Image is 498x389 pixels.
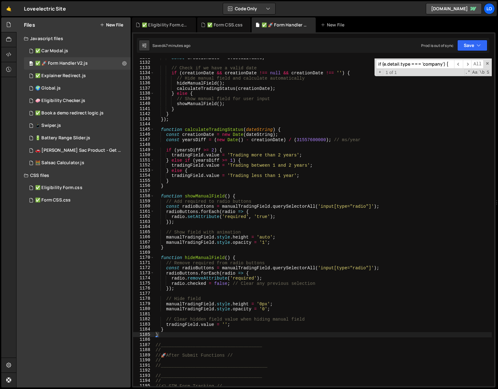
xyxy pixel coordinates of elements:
[133,291,154,296] div: 1177
[133,373,154,378] div: 1193
[133,224,154,229] div: 1164
[35,73,86,79] div: ✅ Explainer Redirect.js
[29,62,33,67] span: 48
[142,22,188,28] div: ✅ Eligibility Form.css
[426,3,482,14] a: [DOMAIN_NAME]
[35,61,88,66] div: ✅ 🚀 Form Handler V2.js
[16,169,131,182] div: CSS files
[133,152,154,158] div: 1150
[133,353,154,358] div: 1189
[133,363,154,368] div: 1191
[133,204,154,209] div: 1160
[24,5,66,12] div: Loveelectric Site
[35,110,104,116] div: ✅ Book a demo redirect logic.js
[133,286,154,291] div: 1176
[454,60,463,69] span: ​
[133,260,154,266] div: 1171
[16,32,131,45] div: Javascript files
[133,199,154,204] div: 1159
[484,3,495,14] a: Lo
[133,168,154,173] div: 1153
[133,229,154,235] div: 1165
[133,137,154,142] div: 1147
[133,96,154,101] div: 1139
[35,135,90,141] div: 🔋 Battery Range Slider.js
[24,82,131,95] div: 8014/42769.js
[24,157,131,169] div: 8014/28850.js
[24,132,131,144] div: 8014/34824.js
[479,69,485,76] span: Whole Word Search
[133,265,154,271] div: 1172
[35,197,71,203] div: ✅ Form CSS.css
[24,119,131,132] div: 8014/34949.js
[133,306,154,312] div: 1180
[133,322,154,327] div: 1183
[207,22,243,28] div: ✅ Form CSS.css
[133,76,154,81] div: 1135
[133,122,154,127] div: 1144
[133,327,154,332] div: 1184
[133,342,154,348] div: 1187
[133,142,154,147] div: 1148
[24,144,133,157] div: 8014/33036.js
[24,107,131,119] div: 8014/41355.js
[35,48,68,54] div: ✅ Car Modal.js
[133,271,154,276] div: 1173
[133,245,154,250] div: 1168
[24,57,131,70] div: 8014/42987.js
[133,86,154,91] div: 1137
[133,332,154,337] div: 1185
[152,43,190,48] div: Saved
[133,383,154,389] div: 1195
[472,69,478,76] span: CaseSensitive Search
[133,111,154,117] div: 1142
[133,178,154,183] div: 1155
[24,70,131,82] div: 8014/41778.js
[133,347,154,353] div: 1188
[133,276,154,281] div: 1174
[35,185,82,191] div: ✅ Eligibility Form.css
[133,183,154,188] div: 1156
[133,158,154,163] div: 1151
[321,22,347,28] div: New File
[133,81,154,86] div: 1136
[133,163,154,168] div: 1152
[133,101,154,106] div: 1140
[486,69,490,76] span: Search In Selection
[24,45,131,57] div: 8014/41995.js
[464,69,471,76] span: RegExp Search
[35,86,61,91] div: 🌍 Global.js
[133,250,154,255] div: 1169
[35,123,61,128] div: 📱 Swiper.js
[35,148,121,153] div: 🚗 [PERSON_NAME] Sac Product - Get started.js
[24,194,131,206] div: 8014/41351.css
[133,296,154,301] div: 1178
[133,193,154,199] div: 1158
[35,98,85,104] div: 🧼 Eligibility Checker.js
[376,60,454,69] input: Search for
[24,95,131,107] div: 8014/42657.js
[133,317,154,322] div: 1182
[471,60,484,69] span: Alt-Enter
[133,132,154,137] div: 1146
[133,65,154,71] div: 1133
[133,70,154,76] div: 1134
[377,69,383,75] span: Toggle Replace mode
[35,160,84,166] div: 🧮 Salsac Calculator.js
[133,188,154,194] div: 1157
[24,21,35,28] h2: Files
[457,40,487,51] button: Save
[164,43,190,48] div: 47 minutes ago
[133,219,154,225] div: 1163
[133,240,154,245] div: 1167
[133,147,154,153] div: 1149
[223,3,275,14] button: Code Only
[383,70,399,75] span: 1 of 1
[133,337,154,342] div: 1186
[133,117,154,122] div: 1143
[133,358,154,363] div: 1190
[100,22,123,27] button: New File
[133,60,154,65] div: 1132
[133,214,154,219] div: 1162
